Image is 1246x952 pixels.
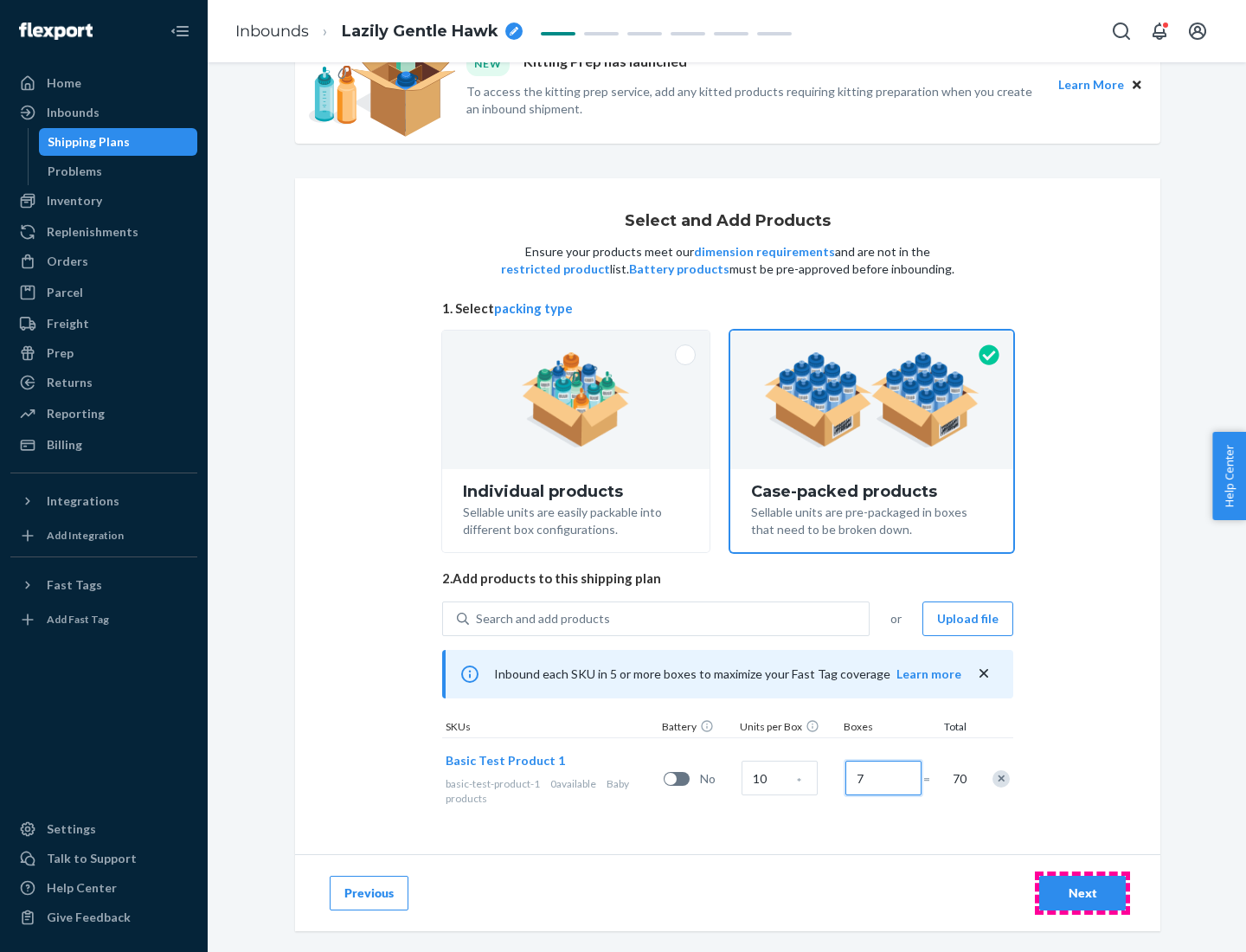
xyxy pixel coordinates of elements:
[923,770,941,788] span: =
[47,879,117,897] div: Help Center
[700,770,735,788] span: No
[442,650,1013,698] div: Inbound each SKU in 5 or more boxes to maximize your Fast Tag coverage
[446,776,657,806] div: Baby products
[463,483,689,500] div: Individual products
[47,344,74,362] div: Prep
[949,770,967,788] span: 70
[1212,432,1246,520] button: Help Center
[10,339,197,367] a: Prep
[10,487,197,515] button: Integrations
[522,352,630,447] img: individual-pack.facf35554cb0f1810c75b2bd6df2d64e.png
[10,400,197,428] a: Reporting
[10,69,197,97] a: Home
[523,52,687,75] p: Kitting Prep has launched
[47,612,109,627] div: Add Fast Tag
[1127,75,1146,94] button: Close
[629,261,729,278] button: Battery products
[342,21,498,43] span: Lazily Gentle Hawk
[47,528,124,543] div: Add Integration
[10,187,197,215] a: Inventory
[1058,75,1124,94] button: Learn More
[736,719,840,737] div: Units per Box
[890,610,902,627] span: or
[694,243,835,261] button: dimension requirements
[550,777,596,790] span: 0 available
[466,52,510,75] div: NEW
[625,213,831,230] h1: Select and Add Products
[442,299,1013,318] span: 1. Select
[1104,14,1139,48] button: Open Search Box
[751,483,992,500] div: Case-packed products
[446,777,540,790] span: basic-test-product-1
[975,665,992,683] button: close
[764,352,979,447] img: case-pack.59cecea509d18c883b923b81aeac6d0b.png
[1039,876,1126,910] button: Next
[466,83,1043,118] p: To access the kitting prep service, add any kitted products requiring kitting preparation when yo...
[927,719,970,737] div: Total
[476,610,610,627] div: Search and add products
[47,374,93,391] div: Returns
[39,128,198,156] a: Shipping Plans
[10,248,197,275] a: Orders
[47,436,82,453] div: Billing
[10,99,197,126] a: Inbounds
[47,223,138,241] div: Replenishments
[47,104,100,121] div: Inbounds
[658,719,736,737] div: Battery
[501,261,610,278] button: restricted product
[896,666,961,683] button: Learn more
[222,6,536,57] ol: breadcrumbs
[10,571,197,599] button: Fast Tags
[1180,14,1215,48] button: Open account menu
[840,719,927,737] div: Boxes
[47,284,83,301] div: Parcel
[742,761,818,795] input: Case Quantity
[442,569,1013,588] span: 2. Add products to this shipping plan
[47,850,137,867] div: Talk to Support
[48,133,130,151] div: Shipping Plans
[10,606,197,634] a: Add Fast Tag
[10,815,197,843] a: Settings
[39,158,198,185] a: Problems
[1142,14,1177,48] button: Open notifications
[330,876,408,910] button: Previous
[10,904,197,931] button: Give Feedback
[47,820,96,838] div: Settings
[163,14,197,48] button: Close Navigation
[446,752,565,769] button: Basic Test Product 1
[47,492,119,510] div: Integrations
[47,192,102,209] div: Inventory
[10,218,197,246] a: Replenishments
[446,753,565,768] span: Basic Test Product 1
[463,500,689,538] div: Sellable units are easily packable into different box configurations.
[499,243,956,278] p: Ensure your products meet our and are not in the list. must be pre-approved before inbounding.
[10,522,197,550] a: Add Integration
[47,74,81,92] div: Home
[1054,884,1111,902] div: Next
[47,576,102,594] div: Fast Tags
[47,315,89,332] div: Freight
[845,761,922,795] input: Number of boxes
[47,909,131,926] div: Give Feedback
[10,431,197,459] a: Billing
[494,299,573,318] button: packing type
[442,719,658,737] div: SKUs
[235,22,309,41] a: Inbounds
[48,163,102,180] div: Problems
[922,601,1013,636] button: Upload file
[10,369,197,396] a: Returns
[992,770,1010,788] div: Remove Item
[47,253,88,270] div: Orders
[10,845,197,872] a: Talk to Support
[751,500,992,538] div: Sellable units are pre-packaged in boxes that need to be broken down.
[10,874,197,902] a: Help Center
[47,405,105,422] div: Reporting
[10,310,197,338] a: Freight
[10,279,197,306] a: Parcel
[19,23,93,40] img: Flexport logo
